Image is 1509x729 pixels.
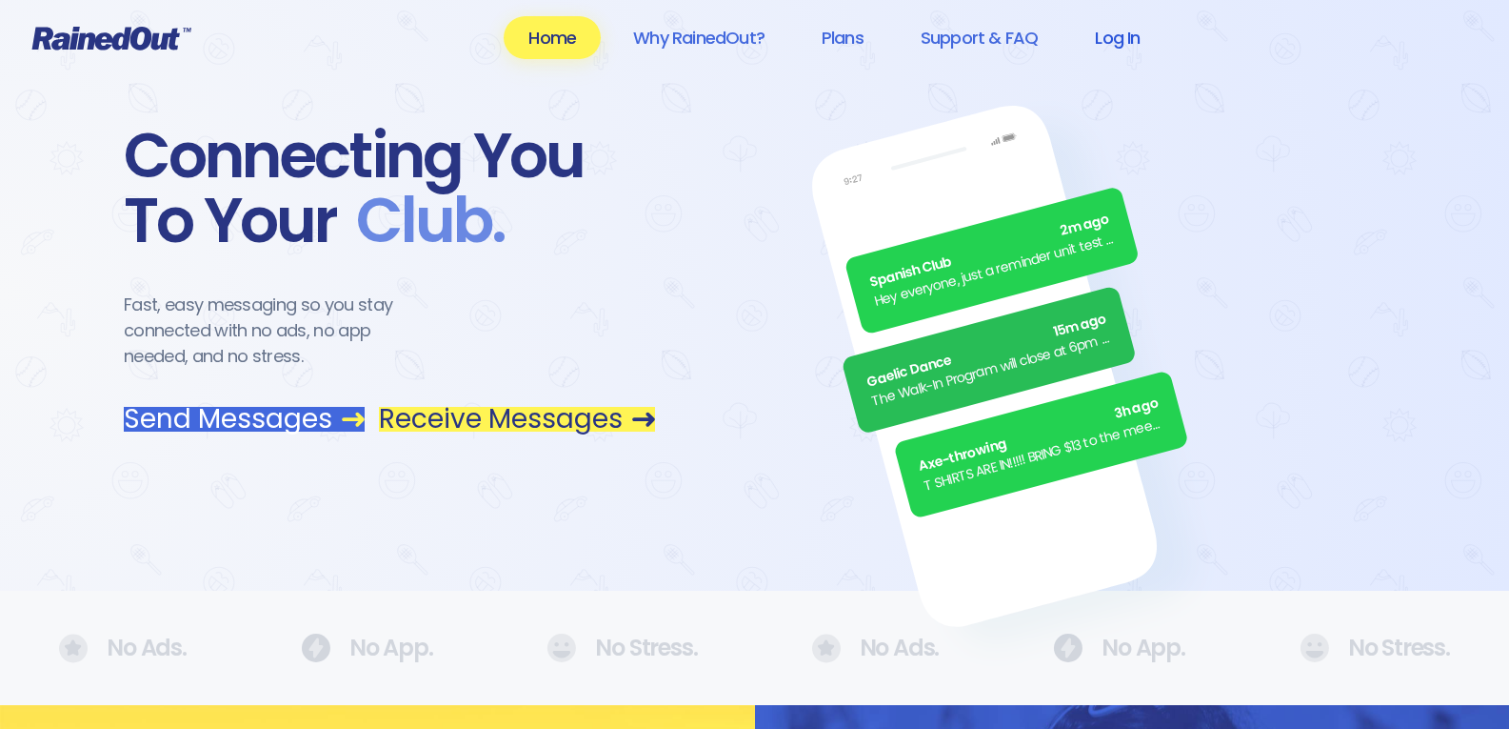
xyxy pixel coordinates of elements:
img: No Ads. [59,634,88,663]
span: 3h ago [1112,394,1161,425]
div: Spanish Club [867,210,1112,294]
span: 15m ago [1051,309,1108,342]
span: 2m ago [1059,210,1112,242]
a: Send Messages [124,407,365,432]
a: Support & FAQ [896,16,1062,59]
div: Gaelic Dance [864,309,1109,393]
a: Why RainedOut? [608,16,789,59]
div: Hey everyone, just a reminder unit test tonight - ch1-4 [872,229,1117,313]
img: No Ads. [812,634,841,663]
div: No App. [301,634,433,662]
a: Log In [1070,16,1164,59]
div: Axe-throwing [917,394,1162,477]
div: Connecting You To Your [124,124,655,253]
img: No Ads. [546,634,576,662]
div: Fast, easy messaging so you stay connected with no ads, no app needed, and no stress. [124,292,428,369]
div: No Stress. [1300,634,1450,662]
a: Receive Messages [379,407,655,432]
div: T SHIRTS ARE IN!!!!! BRING $13 to the meeting if you ordered one! THEY LOOK AWESOME!!!!! [922,413,1166,496]
a: Home [504,16,601,59]
span: Club . [337,189,505,253]
div: No App. [1053,634,1185,662]
div: No Ads. [812,634,940,663]
div: The Walk-In Program will close at 6pm [DATE]. The Christmas Dinner is on! [869,328,1114,412]
div: No Ads. [59,634,187,663]
img: No Ads. [1300,634,1329,662]
a: Plans [797,16,888,59]
div: No Stress. [546,634,697,662]
img: No Ads. [1053,634,1082,662]
img: No Ads. [301,634,330,662]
